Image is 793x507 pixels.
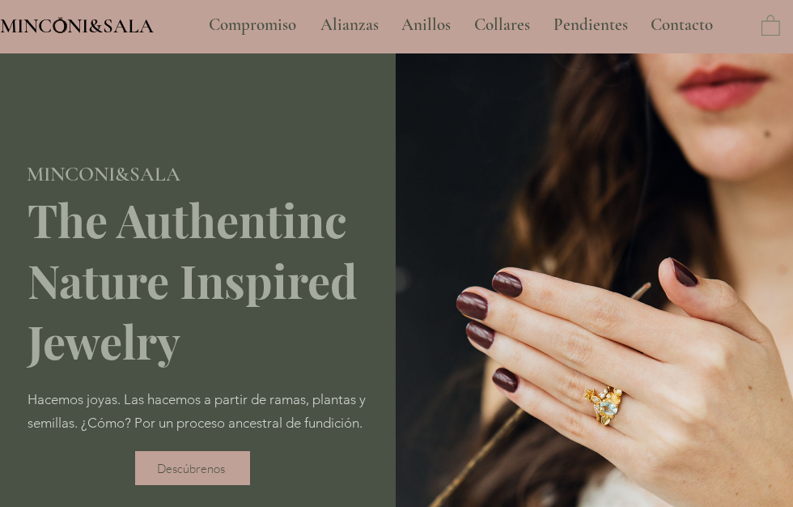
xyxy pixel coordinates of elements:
p: Compromiso [201,5,304,45]
p: Pendientes [545,5,636,45]
a: Pendientes [541,5,638,45]
a: Descúbrenos [135,451,250,485]
span: Hacemos joyas. Las hacemos a partir de ramas, plantas y semillas. ¿Cómo? Por un proceso ancestral... [28,391,366,431]
p: Alianzas [312,5,387,45]
a: Anillos [389,5,462,45]
a: Compromiso [197,5,308,45]
p: Collares [466,5,538,45]
span: Descúbrenos [157,461,225,476]
img: Minconi Sala [53,17,67,33]
span: The Authentinc Nature Inspired Jewelry [28,189,357,371]
span: MINCONI&SALA [27,162,180,186]
p: Contacto [642,5,721,45]
a: Collares [462,5,541,45]
p: Anillos [393,5,459,45]
nav: Sitio [165,5,757,45]
a: MINCONI&SALA [27,159,180,185]
a: Contacto [638,5,726,45]
a: Alianzas [308,5,389,45]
